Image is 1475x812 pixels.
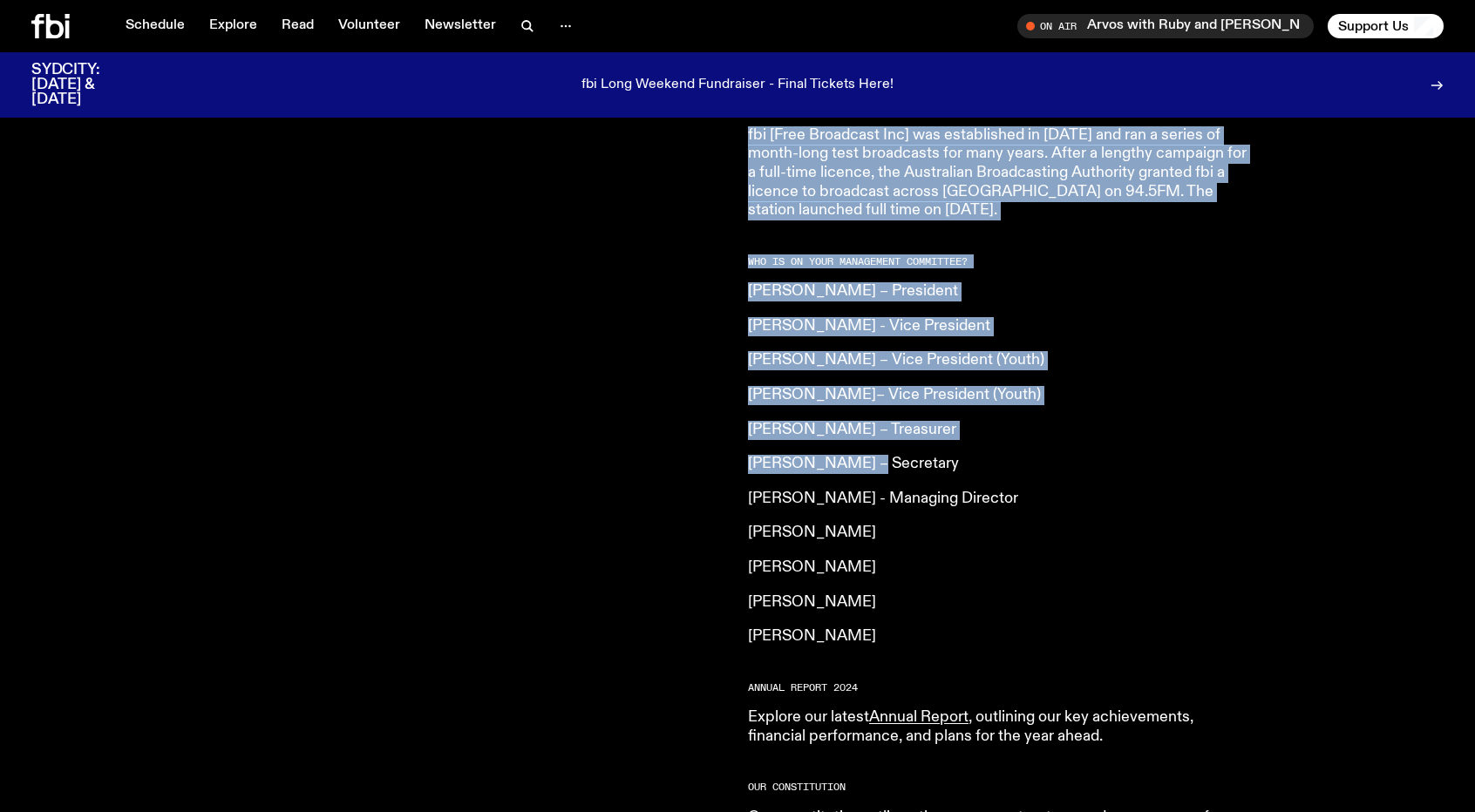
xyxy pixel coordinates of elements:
[115,14,195,38] a: Schedule
[581,78,894,93] p: fbi Long Weekend Fundraiser - Final Tickets Here!
[748,455,1250,474] p: [PERSON_NAME] – Secretary
[748,593,1250,612] p: [PERSON_NAME]
[748,627,1250,646] p: [PERSON_NAME]
[1328,14,1444,38] button: Support Us
[748,490,1250,509] p: [PERSON_NAME] - Managing Director
[748,282,1250,301] p: [PERSON_NAME] – President
[31,63,143,107] h3: SYDCITY: [DATE] & [DATE]
[748,386,1250,405] p: [PERSON_NAME]– Vice President (Youth)
[748,708,1250,746] p: Explore our latest , outlining our key achievements, financial performance, and plans for the yea...
[748,126,1250,220] p: fbi [Free Broadcast Inc] was established in [DATE] and ran a series of month-long test broadcasts...
[748,351,1250,370] p: [PERSON_NAME] – Vice President (Youth)
[1338,18,1409,34] span: Support Us
[199,14,268,38] a: Explore
[748,558,1250,578] p: [PERSON_NAME]
[748,257,1250,267] h2: Who is on your management committee?
[1017,14,1314,38] button: On AirArvos with Ruby and [PERSON_NAME]
[414,14,506,38] a: Newsletter
[748,782,1250,792] h2: Our Constitution
[748,683,1250,693] h2: Annual report 2024
[748,421,1250,440] p: [PERSON_NAME] – Treasurer
[748,317,1250,336] p: [PERSON_NAME] - Vice President
[328,14,411,38] a: Volunteer
[748,524,1250,543] p: [PERSON_NAME]
[869,709,969,725] a: Annual Report
[271,14,324,38] a: Read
